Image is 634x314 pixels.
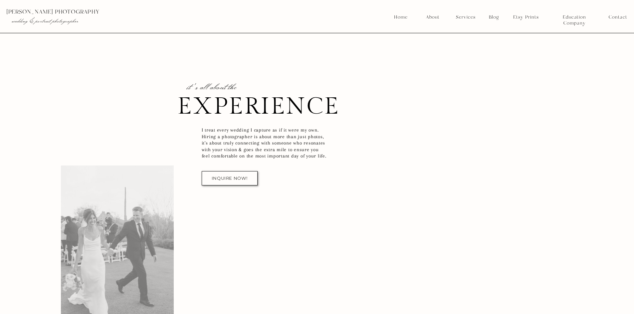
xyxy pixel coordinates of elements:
[187,77,258,92] p: it's all about the
[177,97,361,116] h1: eXpeRieNce
[487,14,501,20] a: Blog
[424,14,441,20] a: About
[511,14,541,20] a: Etsy Prints
[551,14,597,20] a: Education Company
[394,14,408,20] a: Home
[12,18,199,24] p: wedding & portrait photographer
[208,176,252,181] a: inquire now!
[609,14,627,20] a: Contact
[6,9,213,15] p: [PERSON_NAME] photography
[453,14,478,20] a: Services
[202,127,328,161] h2: I treat every wedding I capture as if it were my own. Hiring a photographer is about more than ju...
